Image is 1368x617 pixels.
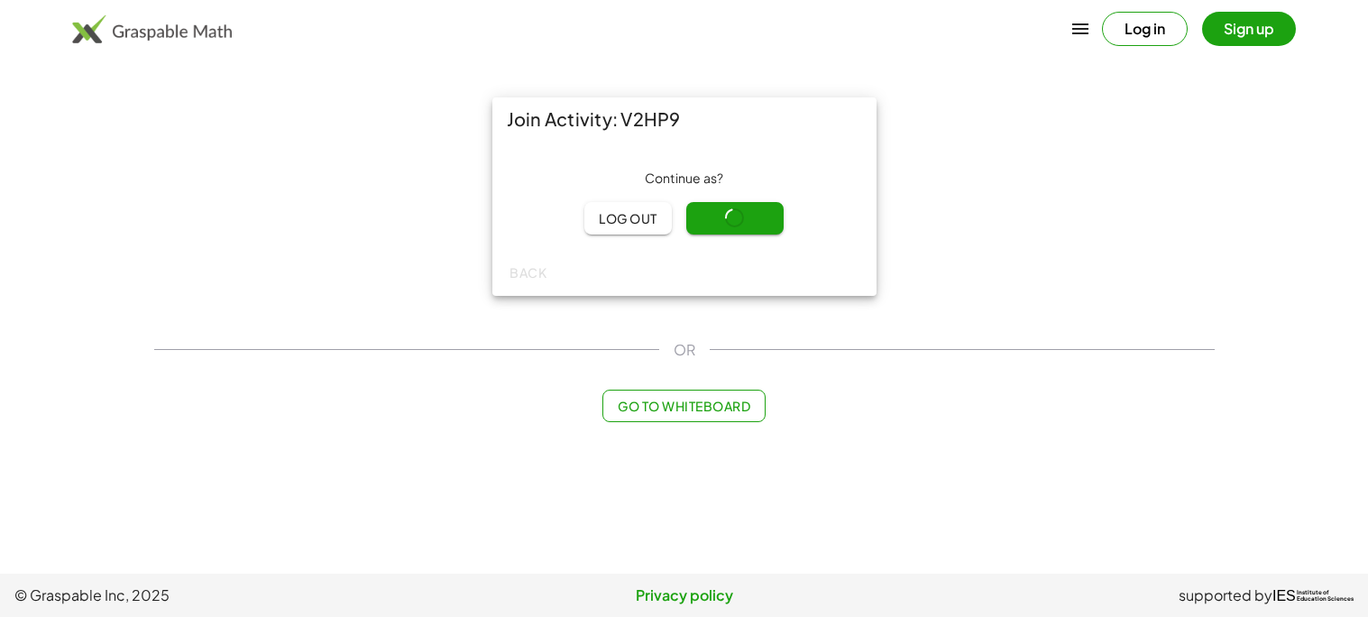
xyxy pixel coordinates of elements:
[1272,587,1296,604] span: IES
[602,390,766,422] button: Go to Whiteboard
[1179,585,1272,606] span: supported by
[1102,12,1188,46] button: Log in
[492,97,877,141] div: Join Activity: V2HP9
[584,202,672,235] button: Log out
[14,585,461,606] span: © Graspable Inc, 2025
[599,210,657,226] span: Log out
[1297,590,1354,603] span: Institute of Education Sciences
[1202,12,1296,46] button: Sign up
[1272,585,1354,606] a: IESInstitute ofEducation Sciences
[461,585,907,606] a: Privacy policy
[618,398,750,414] span: Go to Whiteboard
[674,339,695,361] span: OR
[507,170,862,188] div: Continue as ?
